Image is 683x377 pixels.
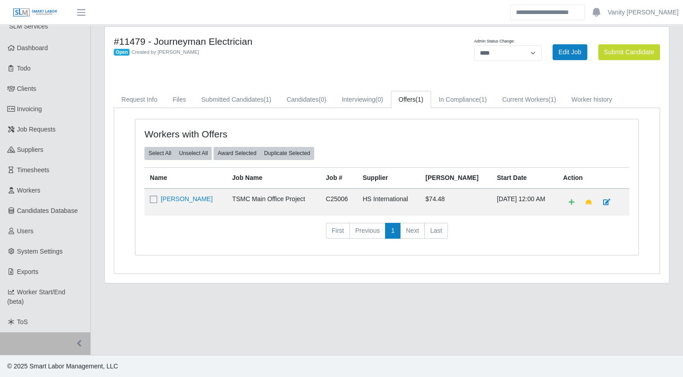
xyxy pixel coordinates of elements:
[175,147,212,160] button: Unselect All
[17,166,50,174] span: Timesheets
[474,38,515,45] label: Admin Status Change:
[144,147,212,160] div: bulk actions
[431,91,495,108] a: In Compliance
[580,194,598,210] a: Make Team Lead
[144,147,175,160] button: Select All
[17,65,31,72] span: Todo
[17,227,34,235] span: Users
[131,49,199,55] span: Created by [PERSON_NAME]
[264,96,271,103] span: (1)
[17,268,38,275] span: Exports
[376,96,383,103] span: (0)
[420,167,491,188] th: [PERSON_NAME]
[17,85,37,92] span: Clients
[279,91,334,108] a: Candidates
[510,5,585,20] input: Search
[563,194,580,210] a: Add Default Cost Code
[391,91,431,108] a: Offers
[357,167,420,188] th: Supplier
[321,188,358,216] td: C25006
[17,207,78,214] span: Candidates Database
[420,188,491,216] td: $74.48
[492,167,558,188] th: Start Date
[144,128,339,140] h4: Workers with Offers
[13,8,58,18] img: SLM Logo
[357,188,420,216] td: HS International
[161,195,213,203] a: [PERSON_NAME]
[17,44,48,52] span: Dashboard
[114,36,427,47] h4: #11479 - Journeyman Electrician
[227,188,320,216] td: TSMC Main Office Project
[598,44,660,60] button: Submit Candidate
[17,318,28,325] span: ToS
[321,167,358,188] th: Job #
[17,146,43,153] span: Suppliers
[144,167,227,188] th: Name
[385,223,400,239] a: 1
[227,167,320,188] th: Job Name
[553,44,587,60] a: Edit Job
[548,96,556,103] span: (1)
[260,147,314,160] button: Duplicate Selected
[17,126,56,133] span: Job Requests
[165,91,194,108] a: Files
[144,223,629,246] nav: pagination
[194,91,279,108] a: Submitted Candidates
[114,91,165,108] a: Request Info
[214,147,260,160] button: Award Selected
[7,288,65,305] span: Worker Start/End (beta)
[494,91,564,108] a: Current Workers
[558,167,629,188] th: Action
[214,147,314,160] div: bulk actions
[479,96,487,103] span: (1)
[17,105,42,113] span: Invoicing
[7,363,118,370] span: © 2025 Smart Labor Management, LLC
[114,49,130,56] span: Open
[416,96,423,103] span: (1)
[334,91,391,108] a: Interviewing
[9,23,48,30] span: SLM Services
[564,91,620,108] a: Worker history
[17,248,63,255] span: System Settings
[608,8,678,17] a: Vanity [PERSON_NAME]
[319,96,326,103] span: (0)
[17,187,41,194] span: Workers
[492,188,558,216] td: [DATE] 12:00 AM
